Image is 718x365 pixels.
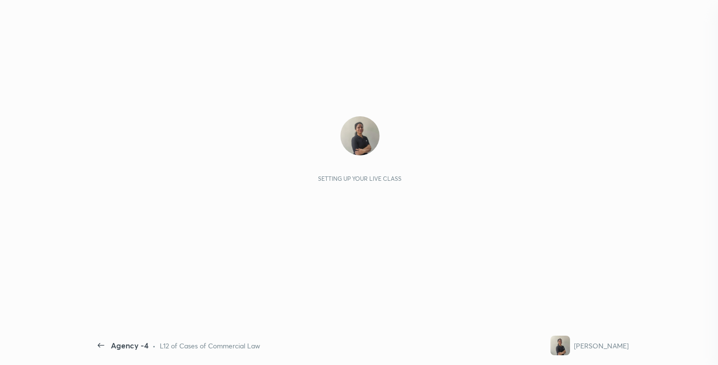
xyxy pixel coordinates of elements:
[152,341,156,351] div: •
[160,341,260,351] div: L12 of Cases of Commercial Law
[550,336,570,355] img: 85cc559173fc41d5b27497aa80a99b0a.jpg
[340,116,380,155] img: 85cc559173fc41d5b27497aa80a99b0a.jpg
[111,340,148,351] div: Agency -4
[574,341,629,351] div: [PERSON_NAME]
[318,175,401,182] div: Setting up your live class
